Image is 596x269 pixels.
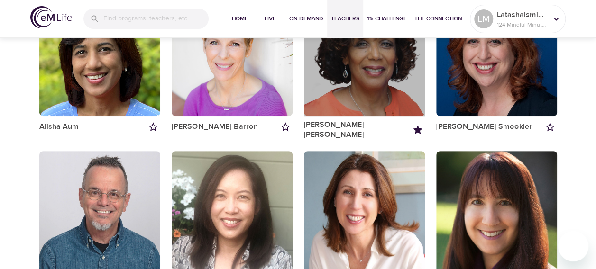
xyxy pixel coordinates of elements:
a: Alisha Aum [39,122,79,132]
a: [PERSON_NAME] [PERSON_NAME] [304,120,411,140]
span: The Connection [414,14,462,24]
a: [PERSON_NAME] Barron [172,122,258,132]
button: Add to my favorites [543,120,557,134]
button: Add to my favorites [278,120,293,134]
img: logo [30,6,72,28]
span: On-Demand [289,14,323,24]
span: Teachers [331,14,359,24]
p: Latashaismindful [497,9,547,20]
iframe: Button to launch messaging window [558,231,588,261]
div: LM [474,9,493,28]
button: Add to my favorites [146,120,160,134]
button: Remove from my favorites [411,123,425,137]
input: Find programs, teachers, etc... [103,9,209,29]
span: 1% Challenge [367,14,407,24]
p: 124 Mindful Minutes [497,20,547,29]
span: Live [259,14,282,24]
a: [PERSON_NAME] Smookler [436,122,532,132]
span: Home [229,14,251,24]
